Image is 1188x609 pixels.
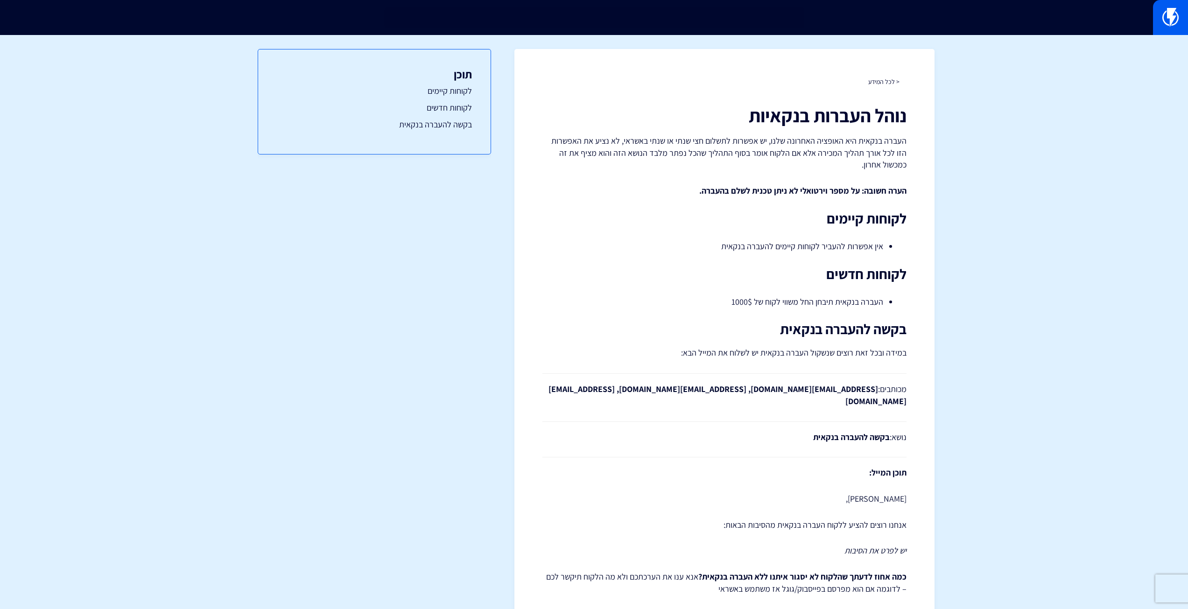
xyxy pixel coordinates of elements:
li: אין אפשרות להעביר לקוחות קיימים להעברה בנקאית [566,240,883,252]
strong: כמה אחוז לדעתך שהלקוח לא יסגור איתנו ללא העברה בנקאית? [698,571,907,582]
p: אנחנו רוצים להציע ללקוח העברה בנקאית מהסיבות הבאות: [542,519,907,531]
strong: [EMAIL_ADDRESS][DOMAIN_NAME], [EMAIL_ADDRESS][DOMAIN_NAME], [EMAIL_ADDRESS][DOMAIN_NAME] [548,384,907,406]
a: לקוחות חדשים [277,102,472,114]
p: מכותבים: [542,383,907,407]
p: במידה ובכל זאת רוצים שנשקול העברה בנקאית יש לשלוח את המייל הבא: [542,346,907,359]
h2: לקוחות חדשים [542,266,907,282]
h2: לקוחות קיימים [542,211,907,226]
p: [PERSON_NAME], [542,493,907,505]
strong: בקשה להעברה בנקאית [813,432,890,442]
p: נושא: [542,431,907,443]
p: העברה בנקאית היא האופציה האחרונה שלנו, יש אפשרות לתשלום חצי שנתי או שנתי באשראי, לא נציע את האפשר... [542,135,907,171]
a: בקשה להעברה בנקאית [277,119,472,131]
em: יש לפרט את הסיבות [844,545,907,556]
h2: בקשה להעברה בנקאית [542,322,907,337]
h3: תוכן [277,68,472,80]
li: העברה בנקאית תיבחן החל משווי לקוח של 1000$ [566,296,883,308]
strong: הערה חשובה: על מספר וירטואלי לא ניתן טכנית לשלם בהעברה. [699,185,907,196]
a: לקוחות קיימים [277,85,472,97]
h1: נוהל העברות בנקאיות [542,105,907,126]
a: < לכל המידע [868,77,900,86]
p: אנא ענו את הערכתכם ולא מה הלקוח תיקשר לכם – לדוגמה אם הוא מפרסם בפייסבוק/גוגל אז משתמש באשראי [542,571,907,595]
strong: תוכן המייל: [869,467,907,478]
input: חיפוש מהיר... [384,7,804,28]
